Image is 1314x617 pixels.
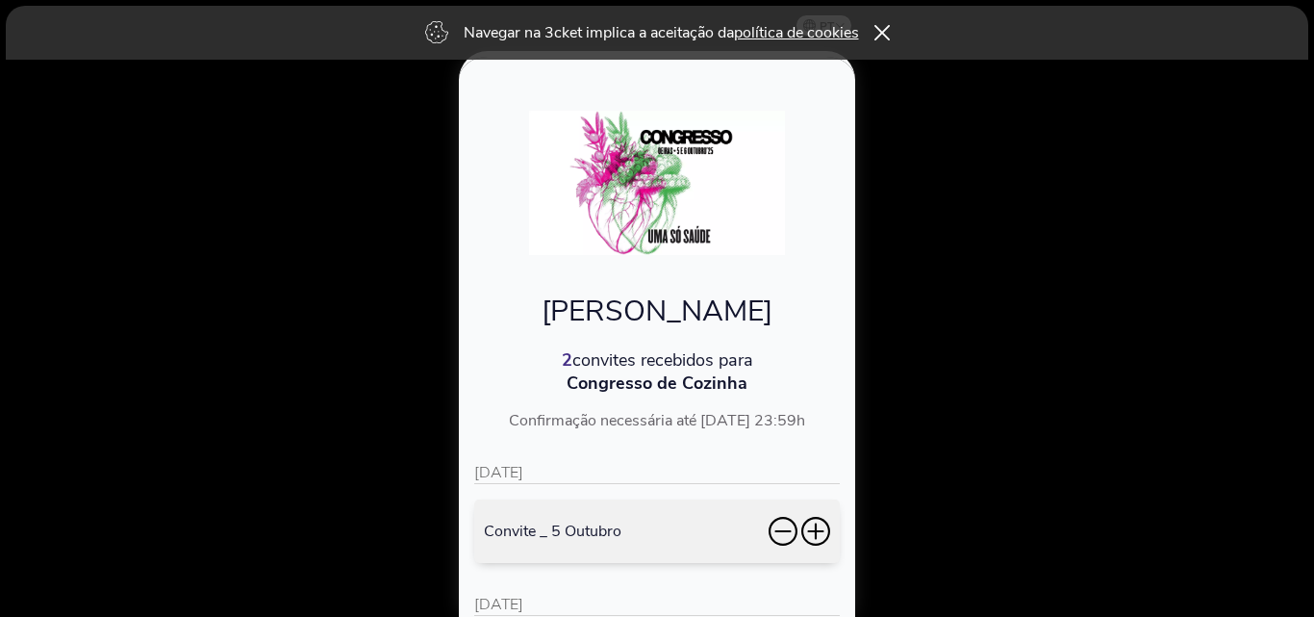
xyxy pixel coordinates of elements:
span: Convite _ 5 Outubro [484,521,621,542]
span: Confirmação necessária até [DATE] 23:59h [509,410,805,431]
span: 2 [562,348,572,372]
p: Congresso de Cozinha [474,372,840,395]
a: política de cookies [734,22,859,43]
p: Navegar na 3cket implica a aceitação da [464,22,859,43]
p: [PERSON_NAME] [474,292,840,331]
img: 2e4255ff68674944a400b3b1540120ea.webp [529,111,786,255]
p: convites recebidos para [474,348,840,372]
p: [DATE] [474,462,840,484]
p: [DATE] [474,594,840,616]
